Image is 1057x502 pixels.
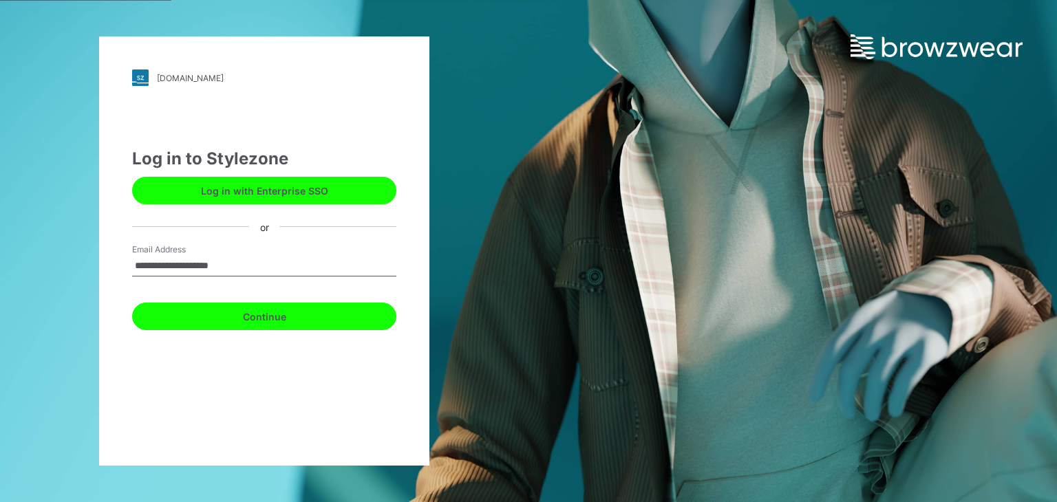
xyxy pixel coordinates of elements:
[132,303,396,330] button: Continue
[132,243,228,256] label: Email Address
[132,146,396,171] div: Log in to Stylezone
[132,69,149,86] img: stylezone-logo.562084cfcfab977791bfbf7441f1a819.svg
[249,219,280,234] div: or
[132,69,396,86] a: [DOMAIN_NAME]
[851,34,1023,59] img: browzwear-logo.e42bd6dac1945053ebaf764b6aa21510.svg
[132,177,396,204] button: Log in with Enterprise SSO
[157,73,224,83] div: [DOMAIN_NAME]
